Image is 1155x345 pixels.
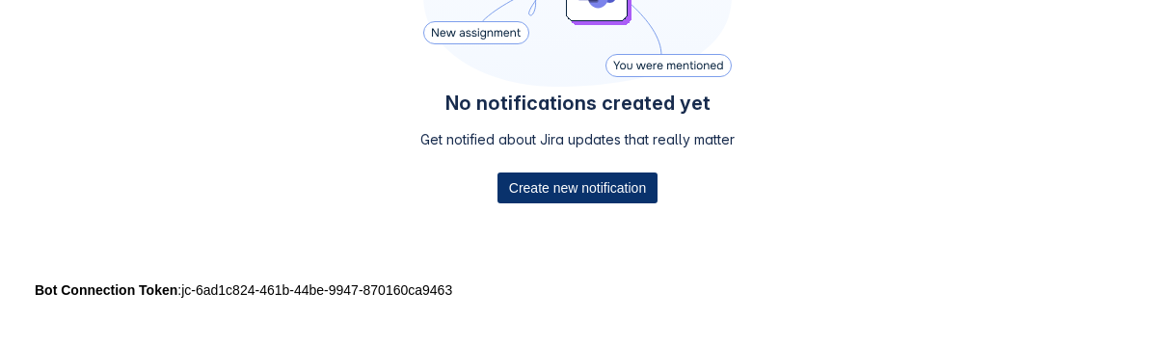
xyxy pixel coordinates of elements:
p: Get notified about Jira updates that really matter [420,130,735,149]
div: : jc-6ad1c824-461b-44be-9947-870160ca9463 [35,280,1120,300]
div: Button group [497,172,658,203]
strong: Bot Connection Token [35,282,177,298]
button: Create new notification [497,172,658,203]
h4: No notifications created yet [420,92,735,115]
span: Create new notification [509,172,646,203]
